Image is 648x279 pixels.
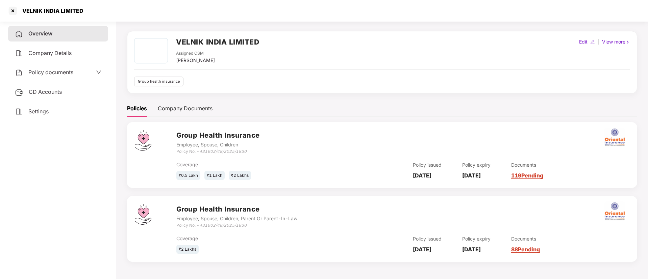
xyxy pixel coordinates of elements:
div: Company Documents [158,104,213,113]
div: Policy No. - [176,222,297,229]
img: oi.png [603,199,626,223]
div: | [596,38,601,46]
div: Policy expiry [462,161,491,169]
span: Policy documents [28,69,73,76]
div: Documents [511,161,543,169]
div: View more [601,38,631,46]
img: svg+xml;base64,PHN2ZyB4bWxucz0iaHR0cDovL3d3dy53My5vcmcvMjAwMC9zdmciIHdpZHRoPSIyNCIgaGVpZ2h0PSIyNC... [15,69,23,77]
i: 431602/48/2025/1830 [199,223,247,228]
div: Policies [127,104,147,113]
h2: VELNIK INDIA LIMITED [176,36,259,48]
div: VELNIK INDIA LIMITED [18,7,83,14]
b: [DATE] [413,246,431,253]
b: [DATE] [462,246,481,253]
img: svg+xml;base64,PHN2ZyB3aWR0aD0iMjUiIGhlaWdodD0iMjQiIHZpZXdCb3g9IjAgMCAyNSAyNCIgZmlsbD0ibm9uZSIgeG... [15,88,23,96]
div: ₹2 Lakhs [176,245,199,254]
div: Coverage [176,161,327,168]
div: Policy expiry [462,235,491,243]
span: CD Accounts [29,88,62,95]
div: Policy issued [413,235,442,243]
img: oi.png [603,125,626,149]
img: svg+xml;base64,PHN2ZyB4bWxucz0iaHR0cDovL3d3dy53My5vcmcvMjAwMC9zdmciIHdpZHRoPSIyNCIgaGVpZ2h0PSIyNC... [15,49,23,57]
img: rightIcon [625,40,630,45]
b: [DATE] [462,172,481,179]
div: ₹0.5 Lakh [176,171,200,180]
a: 119 Pending [511,172,543,179]
img: editIcon [590,40,595,45]
img: svg+xml;base64,PHN2ZyB4bWxucz0iaHR0cDovL3d3dy53My5vcmcvMjAwMC9zdmciIHdpZHRoPSI0Ny43MTQiIGhlaWdodD... [135,204,151,225]
div: Employee, Spouse, Children, Parent Or Parent-In-Law [176,215,297,222]
div: Employee, Spouse, Children [176,141,260,148]
span: Company Details [28,50,72,56]
span: down [96,69,101,75]
span: Settings [28,108,49,115]
div: ₹1 Lakh [204,171,225,180]
a: 88 Pending [511,246,540,253]
h3: Group Health Insurance [176,204,297,215]
img: svg+xml;base64,PHN2ZyB4bWxucz0iaHR0cDovL3d3dy53My5vcmcvMjAwMC9zdmciIHdpZHRoPSIyNCIgaGVpZ2h0PSIyNC... [15,30,23,38]
i: 431602/48/2025/1830 [199,149,247,154]
div: Assigned CSM [176,50,215,57]
div: [PERSON_NAME] [176,57,215,64]
div: Edit [578,38,589,46]
img: svg+xml;base64,PHN2ZyB4bWxucz0iaHR0cDovL3d3dy53My5vcmcvMjAwMC9zdmciIHdpZHRoPSIyNCIgaGVpZ2h0PSIyNC... [15,108,23,116]
div: Documents [511,235,540,243]
b: [DATE] [413,172,431,179]
span: Overview [28,30,52,37]
div: Policy No. - [176,148,260,155]
div: ₹2 Lakhs [229,171,251,180]
div: Group health insurance [134,77,183,86]
div: Coverage [176,235,327,242]
h3: Group Health Insurance [176,130,260,141]
img: svg+xml;base64,PHN2ZyB4bWxucz0iaHR0cDovL3d3dy53My5vcmcvMjAwMC9zdmciIHdpZHRoPSI0Ny43MTQiIGhlaWdodD... [135,130,151,151]
div: Policy issued [413,161,442,169]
